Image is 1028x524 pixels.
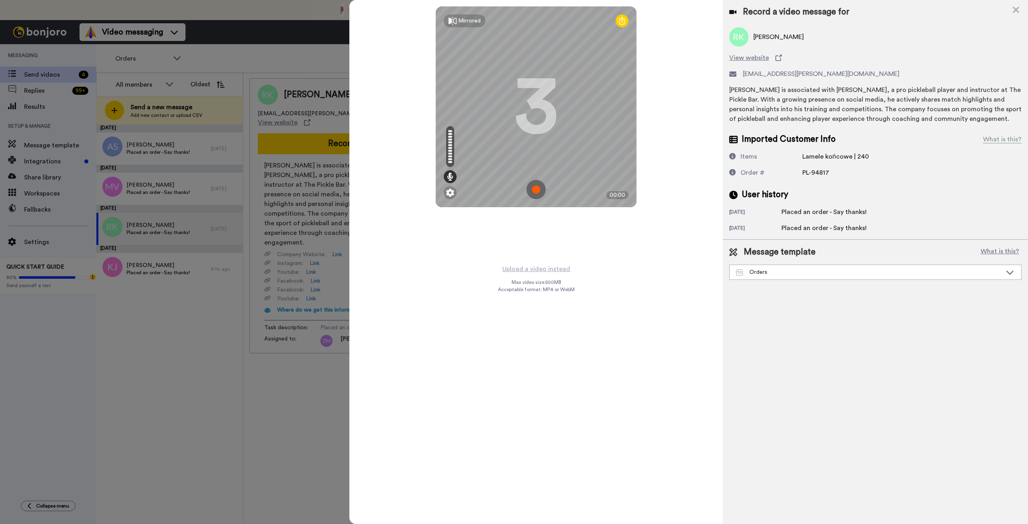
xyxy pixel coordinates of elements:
span: Imported Customer Info [742,133,836,145]
div: 3 [514,77,558,137]
button: What is this? [978,246,1022,258]
span: Message template [744,246,816,258]
div: Order # [740,168,765,177]
span: Lamele końcowe | 240 [802,153,869,160]
div: Items [740,152,757,161]
img: ic_gear.svg [446,189,454,197]
span: Acceptable format: MP4 or WebM [498,286,575,293]
span: Max video size: 500 MB [511,279,561,285]
div: [PERSON_NAME] is associated with [PERSON_NAME], a pro pickleball player and instructor at The Pic... [729,85,1022,124]
div: [DATE] [729,225,781,233]
img: ic_record_start.svg [526,180,546,199]
div: Orders [736,268,1002,276]
div: [DATE] [729,209,781,217]
span: [EMAIL_ADDRESS][PERSON_NAME][DOMAIN_NAME] [743,69,899,79]
div: 00:00 [606,191,628,199]
div: Placed an order - Say thanks! [781,223,867,233]
span: User history [742,189,788,201]
img: Message-temps.svg [736,269,743,276]
span: PL-94817 [802,169,829,176]
div: Placed an order - Say thanks! [781,207,867,217]
button: Upload a video instead [500,264,573,274]
div: What is this? [983,135,1022,144]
